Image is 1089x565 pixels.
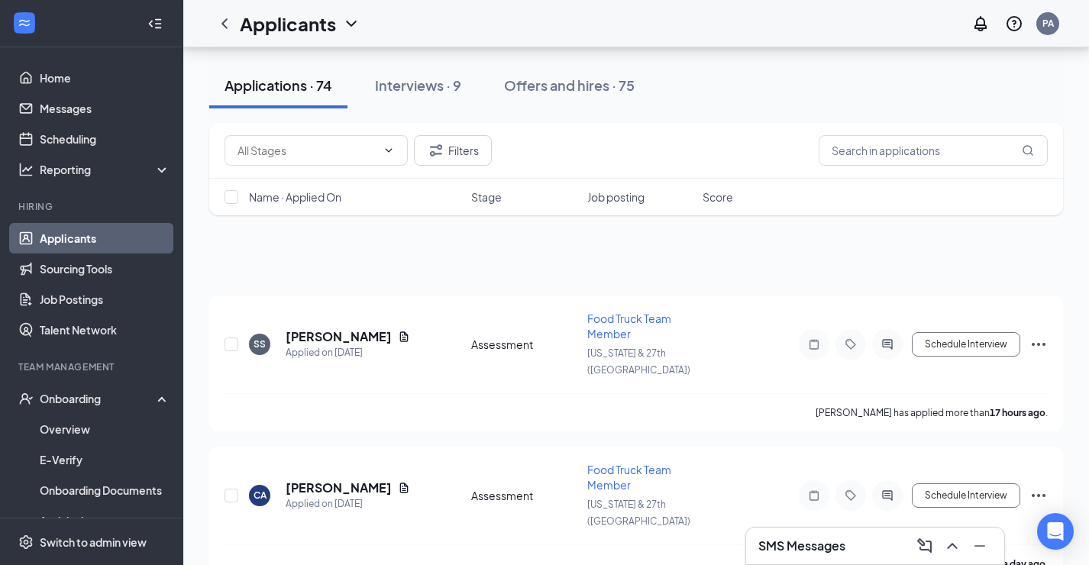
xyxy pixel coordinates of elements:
a: Onboarding Documents [40,475,170,505]
span: Job posting [587,189,645,205]
span: Score [703,189,733,205]
span: Stage [471,189,502,205]
div: Offers and hires · 75 [504,76,635,95]
h1: Applicants [240,11,336,37]
svg: WorkstreamLogo [17,15,32,31]
svg: Filter [427,141,445,160]
div: Applied on [DATE] [286,345,410,360]
button: Filter Filters [414,135,492,166]
svg: Notifications [971,15,990,33]
p: [PERSON_NAME] has applied more than . [816,406,1048,419]
svg: ChevronDown [383,144,395,157]
input: Search in applications [819,135,1048,166]
svg: ChevronDown [342,15,360,33]
button: Minimize [968,534,992,558]
a: Messages [40,93,170,124]
div: Hiring [18,200,167,213]
div: Applications · 74 [225,76,332,95]
a: Sourcing Tools [40,253,170,284]
svg: Settings [18,534,34,550]
svg: Minimize [971,537,989,555]
span: [US_STATE] & 27th ([GEOGRAPHIC_DATA]) [587,347,690,376]
div: Team Management [18,360,167,373]
svg: Note [805,489,823,502]
a: Overview [40,414,170,444]
a: Applicants [40,223,170,253]
svg: Ellipses [1029,335,1048,354]
span: Food Truck Team Member [587,312,671,341]
svg: MagnifyingGlass [1022,144,1034,157]
svg: ChevronUp [943,537,961,555]
div: SS [254,337,266,350]
span: [US_STATE] & 27th ([GEOGRAPHIC_DATA]) [587,499,690,527]
svg: ComposeMessage [916,537,934,555]
a: Home [40,63,170,93]
h5: [PERSON_NAME] [286,479,392,496]
svg: Document [398,331,410,343]
svg: Note [805,338,823,350]
div: Reporting [40,162,171,177]
svg: Document [398,482,410,494]
svg: Collapse [147,16,163,31]
input: All Stages [238,142,376,159]
h5: [PERSON_NAME] [286,328,392,345]
a: Scheduling [40,124,170,154]
button: ChevronUp [940,534,965,558]
div: Onboarding [40,391,157,406]
a: Talent Network [40,315,170,345]
div: Assessment [471,488,578,503]
svg: Tag [842,489,860,502]
svg: ActiveChat [878,489,897,502]
a: Activity log [40,505,170,536]
button: ComposeMessage [913,534,937,558]
div: Switch to admin view [40,534,147,550]
svg: Tag [842,338,860,350]
b: 17 hours ago [990,407,1045,418]
a: E-Verify [40,444,170,475]
button: Schedule Interview [912,483,1020,508]
span: Name · Applied On [249,189,341,205]
svg: Analysis [18,162,34,177]
svg: QuestionInfo [1005,15,1023,33]
button: Schedule Interview [912,332,1020,357]
a: Job Postings [40,284,170,315]
div: Open Intercom Messenger [1037,513,1074,550]
svg: ActiveChat [878,338,897,350]
div: Applied on [DATE] [286,496,410,512]
div: CA [254,489,267,502]
div: PA [1042,17,1054,30]
h3: SMS Messages [758,538,845,554]
svg: UserCheck [18,391,34,406]
div: Assessment [471,337,578,352]
span: Food Truck Team Member [587,463,671,492]
svg: Ellipses [1029,486,1048,505]
div: Interviews · 9 [375,76,461,95]
svg: ChevronLeft [215,15,234,33]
